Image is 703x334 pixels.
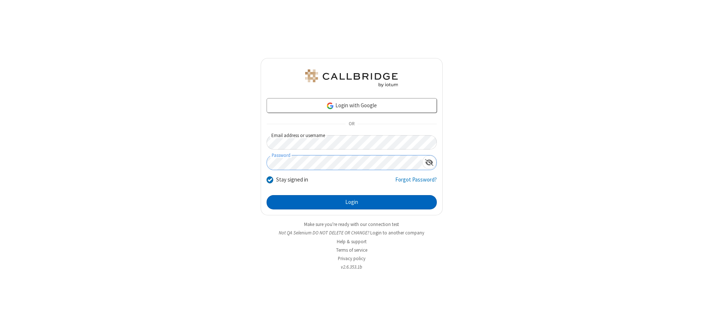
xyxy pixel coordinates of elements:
img: google-icon.png [326,102,334,110]
li: v2.6.353.1b [261,263,443,270]
div: Show password [422,155,436,169]
span: OR [346,119,357,129]
input: Password [267,155,422,170]
a: Privacy policy [338,255,365,262]
button: Login to another company [370,229,424,236]
img: QA Selenium DO NOT DELETE OR CHANGE [304,69,399,87]
li: Not QA Selenium DO NOT DELETE OR CHANGE? [261,229,443,236]
a: Terms of service [336,247,367,253]
a: Make sure you're ready with our connection test [304,221,399,227]
a: Help & support [337,238,367,245]
label: Stay signed in [276,176,308,184]
input: Email address or username [267,135,437,150]
a: Login with Google [267,98,437,113]
a: Forgot Password? [395,176,437,190]
button: Login [267,195,437,210]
